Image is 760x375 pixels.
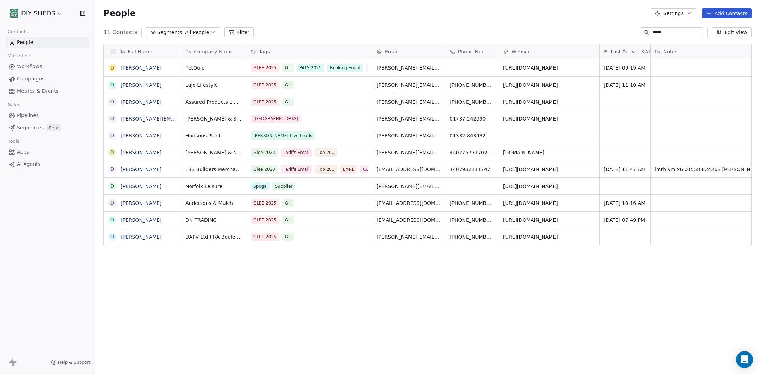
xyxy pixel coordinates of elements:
[503,200,558,206] a: [URL][DOMAIN_NAME]
[121,167,161,172] a: [PERSON_NAME]
[282,64,294,72] span: Gif
[503,183,558,189] a: [URL][DOMAIN_NAME]
[110,233,114,240] div: D
[702,8,752,18] button: Add Contacts
[121,200,161,206] a: [PERSON_NAME]
[6,61,89,72] a: Workflows
[450,216,494,224] span: [PHONE_NUMBER]
[104,44,181,59] div: Full Name
[17,63,42,70] span: Workflows
[376,115,441,122] span: [PERSON_NAME][EMAIL_ADDRESS][DOMAIN_NAME]
[297,64,324,72] span: PATS 2025
[17,124,44,131] span: Sequences
[110,64,114,72] div: D
[385,48,399,55] span: Email
[642,49,651,54] span: CAT
[246,44,372,59] div: Tags
[17,88,58,95] span: Metrics & Events
[282,216,294,224] span: Gif
[185,233,242,240] span: DAPV Ltd (T/A Boulevard)
[376,82,441,89] span: [PERSON_NAME][EMAIL_ADDRESS][DOMAIN_NAME]
[282,199,294,207] span: Gif
[121,217,161,223] a: [PERSON_NAME]
[450,98,494,105] span: [PHONE_NUMBER]
[315,148,337,157] span: Top 200
[185,166,242,173] span: LBS Builders Merchants
[458,48,494,55] span: Phone Number
[376,166,441,173] span: [EMAIL_ADDRESS][DOMAIN_NAME]
[372,44,445,59] div: Email
[503,167,558,172] a: [URL][DOMAIN_NAME]
[259,48,270,55] span: Tags
[110,182,114,190] div: D
[6,146,89,158] a: Apps
[251,81,279,89] span: GLEE 2025
[103,8,135,19] span: People
[282,233,294,241] span: Gif
[110,199,114,207] div: D
[121,82,161,88] a: [PERSON_NAME]
[121,133,161,138] a: [PERSON_NAME]
[110,166,114,173] div: D
[128,48,152,55] span: Full Name
[600,44,650,59] div: Last Activity DateCAT
[6,122,89,134] a: SequencesBeta
[282,98,294,106] span: Gif
[450,115,494,122] span: 01737 242990
[376,64,441,71] span: [PERSON_NAME][EMAIL_ADDRESS][DOMAIN_NAME]
[251,216,279,224] span: GLEE 2025
[5,136,22,147] span: Tools
[181,44,246,59] div: Company Name
[503,116,558,122] a: [URL][DOMAIN_NAME]
[21,9,55,18] span: DIY SHEDS
[327,64,363,72] span: Booking Email
[376,216,441,224] span: [EMAIL_ADDRESS][DOMAIN_NAME]
[604,82,646,89] span: [DATE] 11:10 AM
[185,200,242,207] span: Andersons & Mulch
[185,82,242,89] span: Lujo Lifestyle
[604,200,646,207] span: [DATE] 10:16 AM
[17,112,39,119] span: Pipelines
[6,159,89,170] a: AI Agents
[315,165,337,174] span: Top 200
[51,360,90,365] a: Help & Support
[503,150,544,155] a: [DOMAIN_NAME]
[503,217,558,223] a: [URL][DOMAIN_NAME]
[251,148,278,157] span: Glee 2023
[251,115,301,123] span: [GEOGRAPHIC_DATA]
[157,29,184,36] span: Segments:
[103,28,137,37] span: 11 Contacts
[185,64,242,71] span: PetQuip
[376,132,441,139] span: [PERSON_NAME][EMAIL_ADDRESS][DOMAIN_NAME]
[251,131,315,140] span: [PERSON_NAME] Live Leads
[6,85,89,97] a: Metrics & Events
[251,98,279,106] span: GLEE 2025
[10,9,18,18] img: shedsdiy.jpg
[110,149,114,156] div: D
[17,39,33,46] span: People
[110,115,114,122] div: d
[503,82,558,88] a: [URL][DOMAIN_NAME]
[376,200,441,207] span: [EMAIL_ADDRESS][DOMAIN_NAME]
[110,216,114,224] div: D
[6,110,89,121] a: Pipelines
[445,44,499,59] div: Phone Number
[5,51,33,61] span: Marketing
[58,360,90,365] span: Help & Support
[251,182,270,190] span: Spoga
[6,37,89,48] a: People
[503,99,558,105] a: [URL][DOMAIN_NAME]
[121,150,161,155] a: [PERSON_NAME]
[185,149,242,156] span: [PERSON_NAME] & son Ltd
[6,73,89,85] a: Campaigns
[110,132,114,139] div: D
[17,148,29,156] span: Apps
[376,233,441,240] span: [PERSON_NAME][EMAIL_ADDRESS][DOMAIN_NAME]
[104,59,181,357] div: grid
[450,233,494,240] span: [PHONE_NUMBER]
[712,27,752,37] button: Edit View
[376,183,441,190] span: [PERSON_NAME][EMAIL_ADDRESS][PERSON_NAME][DOMAIN_NAME]
[121,183,161,189] a: [PERSON_NAME]
[8,7,64,19] button: DIY SHEDS
[360,165,372,174] span: CB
